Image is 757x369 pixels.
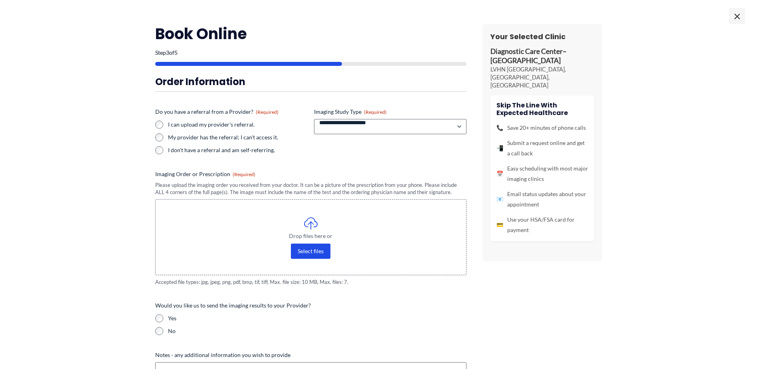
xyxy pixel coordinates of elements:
[490,32,594,41] h3: Your Selected Clinic
[155,170,466,178] label: Imaging Order or Prescription
[496,163,588,184] li: Easy scheduling with most major imaging clinics
[174,49,178,56] span: 5
[155,302,311,309] legend: Would you like us to send the imaging results to your Provider?
[155,75,466,88] h3: Order Information
[155,108,279,116] legend: Do you have a referral from a Provider?
[496,138,588,159] li: Submit a request online and get a call back
[496,220,503,230] span: 💳
[490,65,594,89] p: LVHN [GEOGRAPHIC_DATA], [GEOGRAPHIC_DATA], [GEOGRAPHIC_DATA]
[168,121,308,129] label: I can upload my provider's referral.
[168,314,466,322] label: Yes
[256,109,279,115] span: (Required)
[168,327,466,335] label: No
[496,214,588,235] li: Use your HSA/FSA card for payment
[155,24,466,44] h2: Book Online
[155,181,466,196] div: Please upload the imaging order you received from your doctor. It can be a picture of the prescri...
[496,189,588,210] li: Email status updates about your appointment
[166,49,169,56] span: 3
[291,244,330,259] button: select files, imaging order or prescription(required)
[496,123,588,133] li: Save 20+ minutes of phone calls
[172,233,450,239] span: Drop files here or
[155,351,466,359] label: Notes - any additional information you wish to provide
[168,146,308,154] label: I don't have a referral and am self-referring.
[155,50,466,56] p: Step of
[496,143,503,153] span: 📲
[168,133,308,141] label: My provider has the referral; I can't access it.
[729,8,745,24] span: ×
[496,123,503,133] span: 📞
[364,109,387,115] span: (Required)
[490,47,594,65] p: Diagnostic Care Center–[GEOGRAPHIC_DATA]
[233,171,255,177] span: (Required)
[496,169,503,179] span: 📅
[496,101,588,117] h4: Skip the line with Expected Healthcare
[155,278,466,286] span: Accepted file types: jpg, jpeg, png, pdf, bmp, tif, tiff, Max. file size: 10 MB, Max. files: 7.
[496,194,503,204] span: 📧
[314,108,466,116] label: Imaging Study Type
